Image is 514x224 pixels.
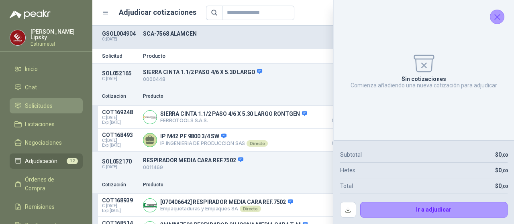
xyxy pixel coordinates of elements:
p: IP M42 PF 9800 3/4 SW [160,133,268,140]
p: FERROTOOLS S.A.S. [160,117,307,123]
p: Estrumetal [31,42,83,46]
h1: Adjudicar cotizaciones [119,7,196,18]
p: Fletes [340,166,355,175]
span: Chat [25,83,37,92]
a: Adjudicación12 [10,153,83,169]
p: $ [495,166,508,175]
p: C: [DATE] [102,165,138,170]
a: Licitaciones [10,117,83,132]
p: C: [DATE] [102,37,138,42]
p: Producto [143,181,315,189]
p: Total [340,182,353,190]
a: Chat [10,80,83,95]
p: RESPIRADOR MEDIA CARA REF.7502 [143,157,389,164]
div: Directo [247,140,268,147]
p: Precio [320,93,360,100]
p: [070406642] RESPIRADOR MEDIA CARA REF.7502 [160,199,293,206]
p: $ 5.363.687 [320,132,360,145]
a: Remisiones [10,199,83,214]
span: Crédito 30 días [320,141,360,145]
div: Directo [240,206,261,212]
span: C: [DATE] [102,204,138,208]
p: Cotización [102,181,138,189]
span: 12 [67,158,78,164]
span: 0 [498,151,508,158]
p: Sin cotizaciones [402,76,446,82]
p: [PERSON_NAME] Lipsky [31,29,83,40]
span: Inicio [25,65,38,73]
span: ,00 [502,184,508,189]
span: ,00 [502,168,508,174]
span: Crédito 30 días [320,119,360,123]
p: $ 1.446.721 [320,197,360,211]
span: 0 [498,167,508,174]
p: 0000448 [143,76,389,83]
a: Inicio [10,61,83,77]
span: Órdenes de Compra [25,175,75,193]
p: $ 2.804.330 [320,109,360,123]
span: Negociaciones [25,138,62,147]
p: Solicitud [102,53,138,59]
span: Solicitudes [25,101,53,110]
p: 0011469 [143,164,389,172]
img: Company Logo [10,30,25,45]
p: C: [DATE] [102,77,138,81]
p: SOL052170 [102,158,138,165]
span: ,00 [502,153,508,158]
p: COT169248 [102,109,138,115]
p: $ [495,150,508,159]
p: Producto [143,53,389,59]
p: IP INGENIERIA DE PRODUCCION SAS [160,140,268,147]
p: Producto [143,93,315,100]
p: Cotización [102,93,138,100]
p: COT168939 [102,197,138,204]
img: Company Logo [143,111,157,124]
span: C: [DATE] [102,115,138,120]
a: Negociaciones [10,135,83,150]
p: $ [495,182,508,190]
p: Precio [320,181,360,189]
p: Comienza añadiendo una nueva cotización para adjudicar [351,82,497,89]
span: Remisiones [25,202,55,211]
p: Empaquetaduras y Empaques SA [160,206,293,212]
span: Exp: [DATE] [102,208,138,213]
p: SOL052165 [102,70,138,77]
button: Ir a adjudicar [360,202,508,218]
p: Subtotal [340,150,362,159]
p: GSOL004904 [102,30,138,37]
p: SCA-7568 ALAMCEN [143,30,389,37]
img: Company Logo [143,199,157,212]
span: De contado [320,207,360,211]
span: Licitaciones [25,120,55,129]
p: SIERRA CINTA 1.1/2 PASO 4/6 X 5.30 LARGO [143,69,389,76]
span: C: [DATE] [102,138,138,143]
a: Solicitudes [10,98,83,113]
a: Órdenes de Compra [10,172,83,196]
p: SIERRA CINTA 1.1/2 PASO 4/6 X 5.30 LARGO RONTGEN [160,111,307,118]
span: Adjudicación [25,157,57,165]
span: Exp: [DATE] [102,143,138,148]
span: 0 [498,183,508,189]
img: Logo peakr [10,10,51,19]
span: Exp: [DATE] [102,120,138,125]
p: COT168493 [102,132,138,138]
